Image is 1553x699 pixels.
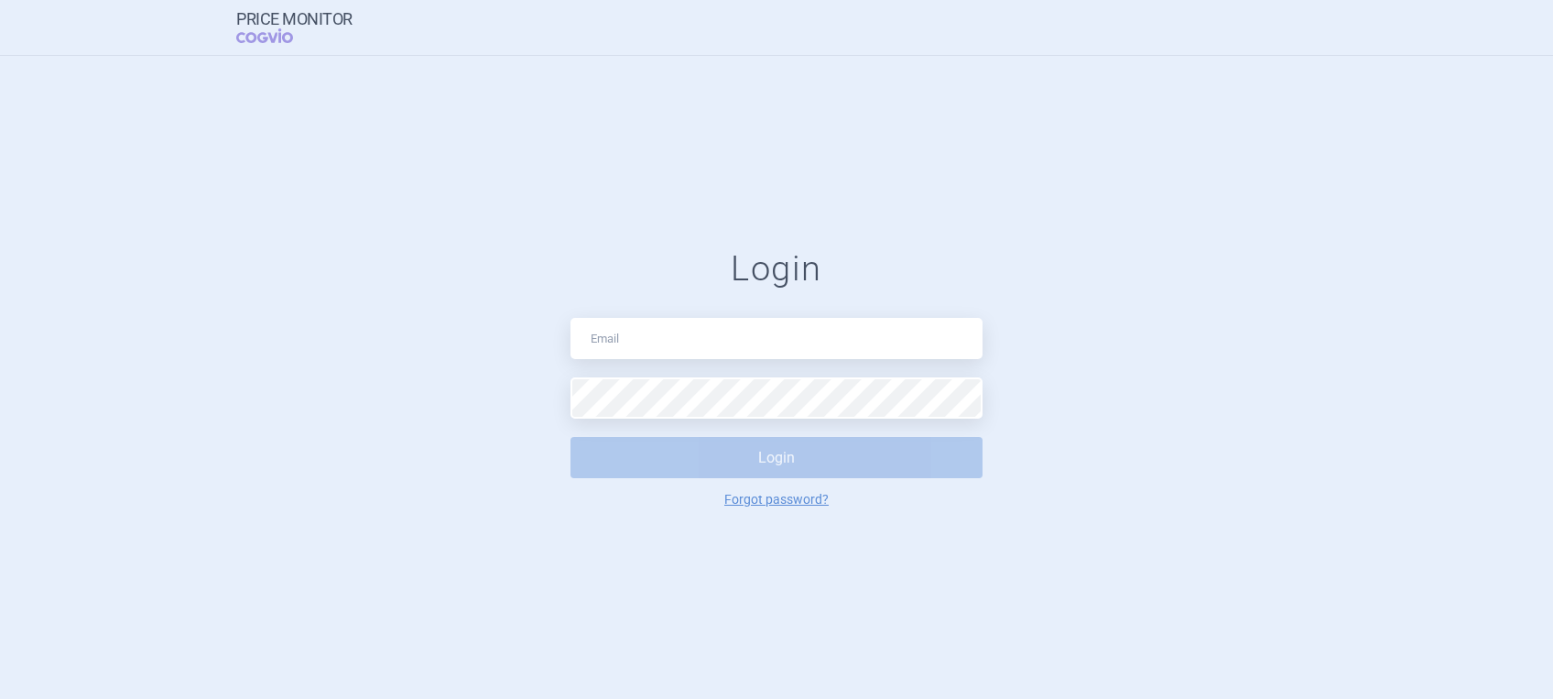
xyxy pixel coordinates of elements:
strong: Price Monitor [236,10,353,28]
a: Forgot password? [724,493,829,506]
h1: Login [570,248,983,290]
input: Email [570,318,983,359]
span: COGVIO [236,28,319,43]
a: Price MonitorCOGVIO [236,10,353,45]
button: Login [570,437,983,478]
